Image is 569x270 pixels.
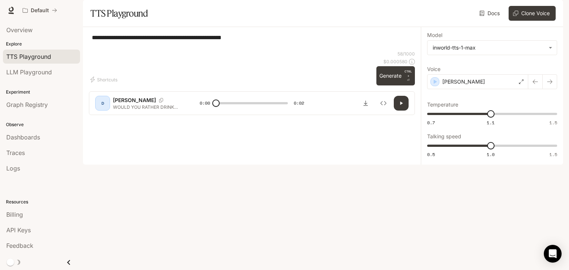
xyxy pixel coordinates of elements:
button: Copy Voice ID [156,98,166,102]
button: Clone Voice [509,6,556,21]
p: [PERSON_NAME] [113,97,156,104]
button: GenerateCTRL +⏎ [376,66,415,85]
p: Temperature [427,102,458,107]
div: inworld-tts-1-max [427,41,557,55]
button: All workspaces [19,3,60,18]
span: 0:00 [200,99,210,107]
span: 1.0 [487,151,495,158]
p: Talking speed [427,134,461,139]
p: Model [427,33,442,38]
p: 58 / 1000 [397,51,415,57]
p: ⏎ [405,69,412,82]
div: inworld-tts-1-max [433,44,545,51]
p: Default [31,7,49,14]
p: $ 0.000580 [383,58,407,65]
span: 0.5 [427,151,435,158]
div: Open Intercom Messenger [544,245,562,263]
span: 1.1 [487,119,495,126]
p: Voice [427,67,440,72]
p: WOULD YOU RATHER DRINK PROTEIN SHAKES OR EAT CLEAN MEALS? [113,104,182,110]
p: CTRL + [405,69,412,78]
span: 1.5 [549,119,557,126]
div: D [97,97,109,109]
button: Inspect [376,96,391,111]
a: Docs [478,6,503,21]
span: 0:02 [294,99,304,107]
span: 1.5 [549,151,557,158]
button: Shortcuts [89,74,120,85]
button: Download audio [358,96,373,111]
span: 0.7 [427,119,435,126]
h1: TTS Playground [90,6,148,21]
p: [PERSON_NAME] [442,78,485,85]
